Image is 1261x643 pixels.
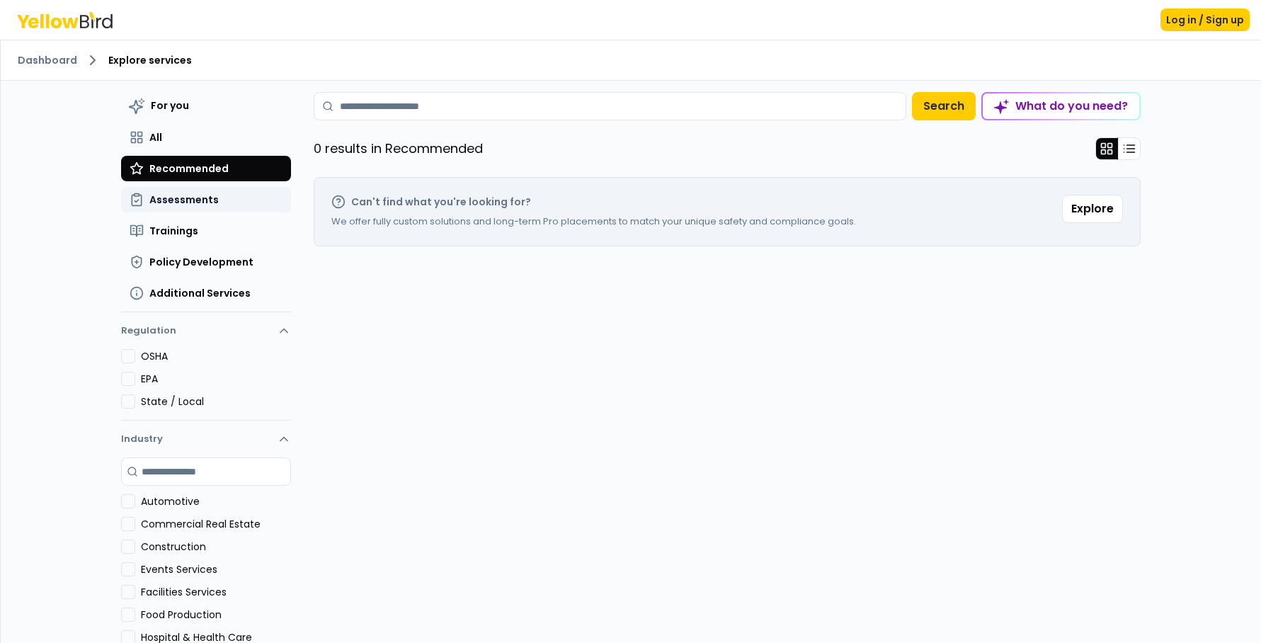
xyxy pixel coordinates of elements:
button: Policy Development [121,249,291,275]
label: OSHA [141,349,291,363]
p: 0 results in Recommended [314,139,483,159]
span: For you [151,98,189,113]
h2: Can't find what you're looking for? [351,195,531,209]
a: Dashboard [18,53,77,67]
span: Trainings [149,224,198,238]
button: Trainings [121,218,291,244]
span: Additional Services [149,286,251,300]
button: Additional Services [121,280,291,306]
button: All [121,125,291,150]
div: What do you need? [983,93,1139,119]
label: Automotive [141,494,291,508]
button: Recommended [121,156,291,181]
span: All [149,130,162,144]
div: Regulation [121,349,291,420]
span: Assessments [149,193,219,207]
label: EPA [141,372,291,386]
label: Events Services [141,562,291,576]
span: Policy Development [149,255,253,269]
button: Industry [121,421,291,457]
button: Log in / Sign up [1160,8,1250,31]
label: Food Production [141,608,291,622]
label: Commercial Real Estate [141,517,291,531]
button: Regulation [121,318,291,349]
button: What do you need? [981,92,1141,120]
button: Explore [1062,195,1123,223]
label: Facilities Services [141,585,291,599]
button: Search [912,92,976,120]
p: We offer fully custom solutions and long-term Pro placements to match your unique safety and comp... [331,215,856,229]
nav: breadcrumb [18,52,1244,69]
span: Explore services [108,53,192,67]
span: Recommended [149,161,229,176]
label: Construction [141,540,291,554]
button: Assessments [121,187,291,212]
button: For you [121,92,291,119]
label: State / Local [141,394,291,409]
